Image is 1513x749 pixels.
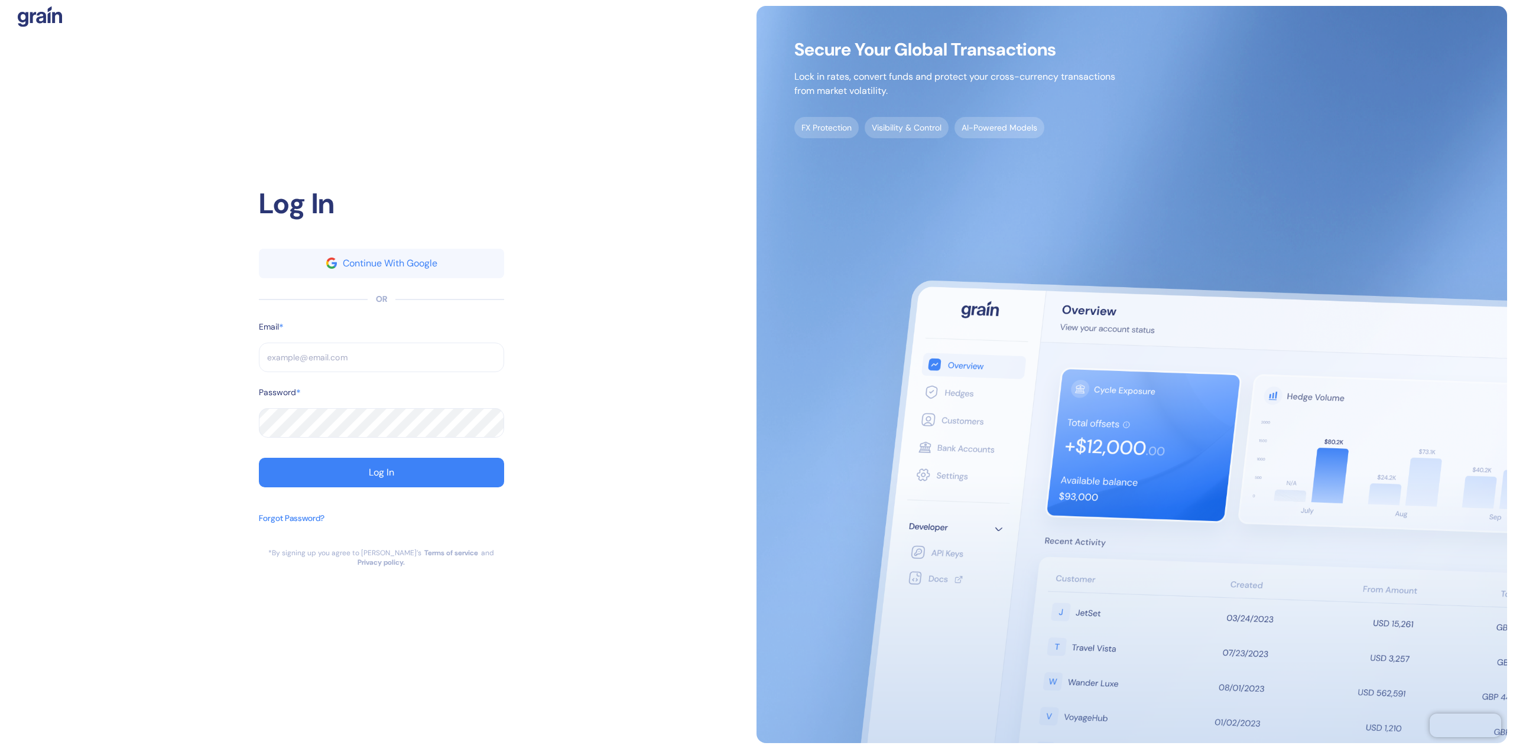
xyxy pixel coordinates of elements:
[376,293,387,305] div: OR
[259,321,279,333] label: Email
[794,70,1115,98] p: Lock in rates, convert funds and protect your cross-currency transactions from market volatility.
[794,117,859,138] span: FX Protection
[954,117,1044,138] span: AI-Powered Models
[343,259,437,268] div: Continue With Google
[259,343,504,372] input: example@email.com
[259,512,324,525] div: Forgot Password?
[259,386,296,399] label: Password
[424,548,478,558] a: Terms of service
[865,117,949,138] span: Visibility & Control
[794,44,1115,56] span: Secure Your Global Transactions
[268,548,421,558] div: *By signing up you agree to [PERSON_NAME]’s
[369,468,394,477] div: Log In
[1430,714,1501,737] iframe: Chatra live chat
[756,6,1507,743] img: signup-main-image
[259,183,504,225] div: Log In
[358,558,405,567] a: Privacy policy.
[481,548,494,558] div: and
[259,506,324,548] button: Forgot Password?
[259,249,504,278] button: googleContinue With Google
[18,6,62,27] img: logo
[326,258,337,268] img: google
[259,458,504,487] button: Log In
